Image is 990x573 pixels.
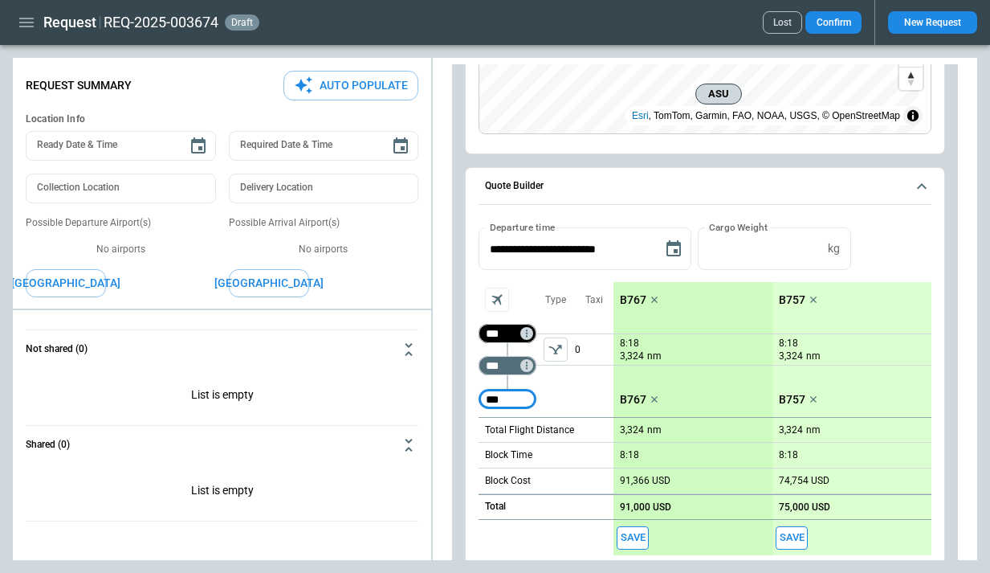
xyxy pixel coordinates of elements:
[485,288,509,312] span: Aircraft selection
[26,79,132,92] p: Request Summary
[229,216,419,230] p: Possible Arrival Airport(s)
[26,344,88,354] h6: Not shared (0)
[26,369,418,425] p: List is empty
[228,17,256,28] span: draft
[585,293,603,307] p: Taxi
[632,108,900,124] div: , TomTom, Garmin, FAO, NOAA, USGS, © OpenStreetMap
[26,113,418,125] h6: Location Info
[703,86,735,102] span: ASU
[620,424,644,436] p: 3,324
[779,350,803,363] p: 3,324
[709,220,768,234] label: Cargo Weight
[763,11,802,34] button: Lost
[888,11,977,34] button: New Request
[544,338,568,362] span: Type of sector
[182,130,214,162] button: Choose date
[779,475,829,487] p: 74,754 USD
[26,440,70,450] h6: Shared (0)
[104,13,218,32] h2: REQ-2025-003674
[229,269,309,297] button: [GEOGRAPHIC_DATA]
[806,350,821,363] p: nm
[617,526,649,550] span: Save this aircraft quote and copy details to clipboard
[776,526,808,550] button: Save
[620,338,639,350] p: 8:18
[26,243,216,256] p: No airports
[485,424,574,437] p: Total Flight Distance
[617,526,649,550] button: Save
[620,501,671,514] p: 91,000 USD
[806,424,821,437] p: nm
[485,474,531,488] p: Block Cost
[26,465,418,521] div: Not shared (0)
[575,334,613,365] p: 0
[485,181,544,191] h6: Quote Builder
[43,13,96,32] h1: Request
[658,233,690,265] button: Choose date, selected date is Sep 3, 2025
[479,227,931,555] div: Quote Builder
[26,269,106,297] button: [GEOGRAPHIC_DATA]
[779,393,805,407] p: B757
[490,220,556,234] label: Departure time
[479,324,536,343] div: Not found
[620,350,644,363] p: 3,324
[805,11,862,34] button: Confirm
[229,243,419,256] p: No airports
[485,448,532,462] p: Block Time
[776,526,808,550] span: Save this aircraft quote and copy details to clipboard
[26,465,418,521] p: List is empty
[779,293,805,307] p: B757
[26,426,418,465] button: Shared (0)
[779,338,798,350] p: 8:18
[485,501,506,512] h6: Total
[544,338,568,362] button: left aligned
[385,130,417,162] button: Choose date
[903,106,923,125] summary: Toggle attribution
[647,424,662,437] p: nm
[479,168,931,205] button: Quote Builder
[613,282,931,555] div: scrollable content
[779,501,830,514] p: 75,000 USD
[26,330,418,369] button: Not shared (0)
[899,67,923,90] button: Reset bearing to north
[545,293,566,307] p: Type
[779,449,798,461] p: 8:18
[26,216,216,230] p: Possible Departure Airport(s)
[828,242,840,256] p: kg
[647,350,662,363] p: nm
[26,369,418,425] div: Not shared (0)
[632,110,649,121] a: Esri
[479,390,536,409] div: Too short
[620,449,639,461] p: 8:18
[620,393,646,407] p: B767
[479,356,536,375] div: Too short
[779,424,803,436] p: 3,324
[620,475,670,487] p: 91,366 USD
[620,293,646,307] p: B767
[283,71,418,100] button: Auto Populate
